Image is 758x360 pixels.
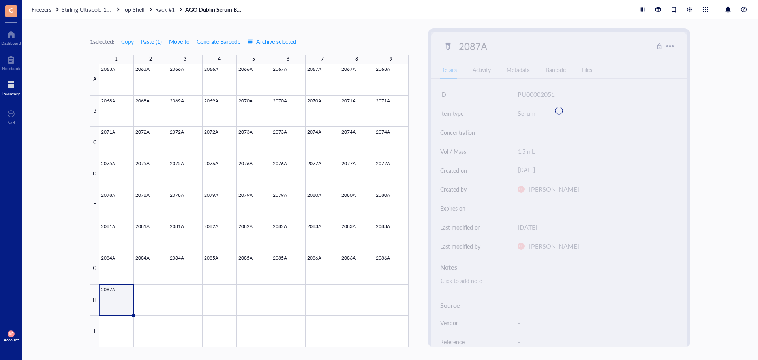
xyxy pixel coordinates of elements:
a: AGO Dublin Serum Box #3 [185,6,244,13]
div: 9 [390,54,392,64]
div: Notebook [2,66,20,71]
span: Top Shelf [122,6,145,13]
div: 5 [252,54,255,64]
span: Generate Barcode [197,38,240,45]
div: C [90,127,99,158]
span: Freezers [32,6,51,13]
div: 7 [321,54,324,64]
div: 4 [218,54,221,64]
a: Freezers [32,6,60,13]
div: 3 [184,54,186,64]
span: KE [9,332,13,336]
div: Dashboard [1,41,21,45]
div: Add [8,120,15,125]
button: Generate Barcode [196,35,241,48]
a: Notebook [2,53,20,71]
div: Inventory [2,91,20,96]
a: Inventory [2,79,20,96]
div: 8 [355,54,358,64]
button: Copy [121,35,134,48]
a: Top ShelfRack #1 [122,6,184,13]
div: F [90,221,99,253]
div: 1 [115,54,118,64]
span: Rack #1 [155,6,175,13]
div: 2 [149,54,152,64]
div: E [90,190,99,222]
div: I [90,316,99,347]
div: D [90,158,99,190]
div: A [90,64,99,96]
div: 1 selected: [90,37,114,46]
span: Move to [169,38,189,45]
span: Stirling Ultracold 105UE [62,6,120,13]
span: Archive selected [248,38,296,45]
div: Account [4,337,19,342]
div: G [90,253,99,285]
a: Stirling Ultracold 105UE [62,6,121,13]
a: Dashboard [1,28,21,45]
div: B [90,96,99,127]
div: H [90,285,99,316]
span: Copy [121,38,134,45]
button: Move to [169,35,190,48]
div: 6 [287,54,289,64]
button: Paste (1) [141,35,162,48]
span: C [9,5,13,15]
button: Archive selected [247,35,296,48]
